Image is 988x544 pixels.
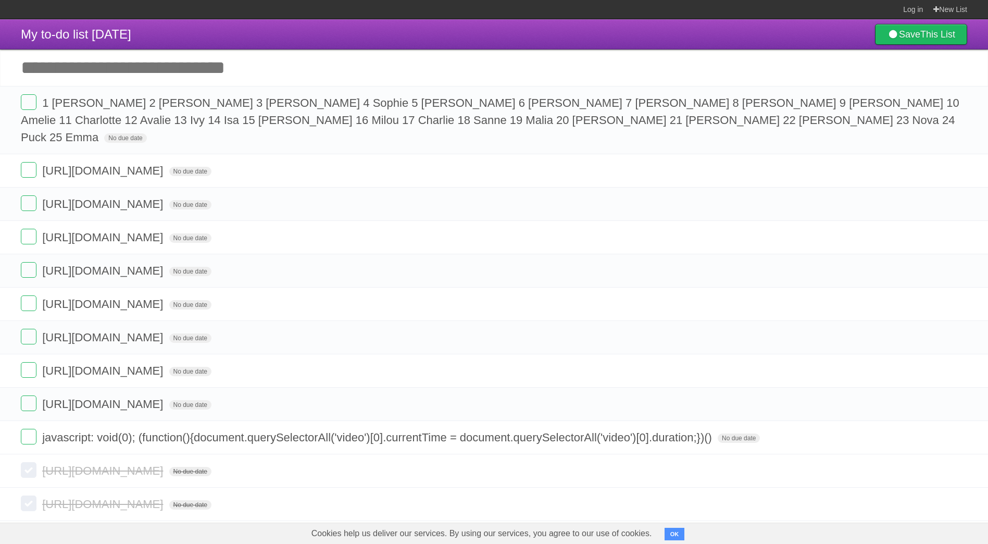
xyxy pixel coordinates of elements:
[21,262,36,278] label: Done
[21,162,36,178] label: Done
[42,197,166,211] span: [URL][DOMAIN_NAME]
[665,528,685,540] button: OK
[42,331,166,344] span: [URL][DOMAIN_NAME]
[42,231,166,244] span: [URL][DOMAIN_NAME]
[21,94,36,110] label: Done
[42,364,166,377] span: [URL][DOMAIN_NAME]
[21,429,36,444] label: Done
[169,500,211,510] span: No due date
[21,362,36,378] label: Done
[21,195,36,211] label: Done
[21,229,36,244] label: Done
[104,133,146,143] span: No due date
[875,24,967,45] a: SaveThis List
[42,464,166,477] span: [URL][DOMAIN_NAME]
[718,434,760,443] span: No due date
[42,498,166,511] span: [URL][DOMAIN_NAME]
[169,467,211,476] span: No due date
[21,329,36,344] label: Done
[169,300,211,310] span: No due date
[301,523,662,544] span: Cookies help us deliver our services. By using our services, you agree to our use of cookies.
[21,462,36,478] label: Done
[169,167,211,176] span: No due date
[21,96,959,144] span: 1 [PERSON_NAME] 2 [PERSON_NAME] 3 [PERSON_NAME] 4 Sophie 5 [PERSON_NAME] 6 [PERSON_NAME] 7 [PERSO...
[42,431,715,444] span: javascript: void(0); (function(){document.querySelectorAll('video')[0].currentTime = document.que...
[42,298,166,311] span: [URL][DOMAIN_NAME]
[169,267,211,276] span: No due date
[169,200,211,209] span: No due date
[42,164,166,177] span: [URL][DOMAIN_NAME]
[169,233,211,243] span: No due date
[42,398,166,411] span: [URL][DOMAIN_NAME]
[21,27,131,41] span: My to-do list [DATE]
[21,395,36,411] label: Done
[42,264,166,277] span: [URL][DOMAIN_NAME]
[169,333,211,343] span: No due date
[21,295,36,311] label: Done
[920,29,955,40] b: This List
[169,367,211,376] span: No due date
[21,496,36,511] label: Done
[169,400,211,410] span: No due date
